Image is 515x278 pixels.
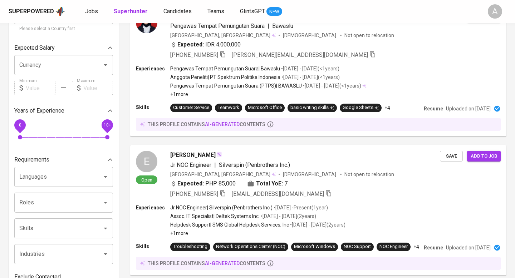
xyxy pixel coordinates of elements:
p: • [DATE] - [DATE] ( <1 years ) [302,82,361,89]
div: E [136,151,157,172]
span: 7 [284,179,288,188]
b: Expected: [177,179,204,188]
b: Superhunter [114,8,148,15]
div: IDR 4.000.000 [170,40,241,49]
p: • [DATE] - [DATE] ( 2 years ) [289,221,345,228]
div: A [488,4,502,19]
div: Expected Salary [14,41,113,55]
div: basic writing skills [290,104,334,111]
a: Jobs [85,7,99,16]
div: Teamwork [218,104,239,111]
p: Helpdesk Support | SMS Global Helpdesk Services, Inc [170,221,289,228]
span: Silverspin (Penbrothers Inc.) [219,162,290,168]
span: [PERSON_NAME] [170,151,216,159]
span: [PHONE_NUMBER] [170,190,218,197]
a: GlintsGPT NEW [240,7,282,16]
span: AI-generated [205,121,240,127]
span: Bawaslu [272,23,293,29]
span: GlintsGPT [240,8,265,15]
p: Resume [424,105,443,112]
div: Years of Experience [14,104,113,118]
div: Microsoft Office [248,104,282,111]
img: app logo [55,6,65,17]
button: Open [100,249,111,259]
span: Teams [207,8,224,15]
input: Value [26,81,55,95]
button: Add to job [467,151,501,162]
p: Resume [424,244,443,251]
span: NEW [266,8,282,15]
div: NOC Support [344,243,371,250]
p: Expected Salary [14,44,55,52]
p: +4 [413,243,419,250]
p: • [DATE] - [DATE] ( 2 years ) [260,213,316,220]
a: Superhunter [114,7,149,16]
p: Jr NOC Engineer | Silverspin (Penbrothers Inc.) [170,204,273,211]
img: magic_wand.svg [216,152,222,157]
span: Save [443,152,459,160]
p: Assoc. IT Specialist | Deltek Systems Inc. [170,213,260,220]
span: Open [138,177,155,183]
button: Open [100,198,111,208]
span: [PERSON_NAME][EMAIL_ADDRESS][DOMAIN_NAME] [232,51,368,58]
b: Expected: [177,40,204,49]
p: this profile contains contents [148,121,265,128]
p: Uploaded on [DATE] [446,105,491,112]
div: Network Operations Center (NOC) [216,243,285,250]
span: [DEMOGRAPHIC_DATA] [283,32,337,39]
p: Experiences [136,204,170,211]
p: +4 [384,104,390,111]
a: Candidates [163,7,193,16]
p: Uploaded on [DATE] [446,244,491,251]
a: Superpoweredapp logo [9,6,65,17]
p: this profile contains contents [148,260,265,267]
span: | [268,22,269,30]
span: Jr NOC Engineer [170,162,211,168]
button: Open [100,223,111,233]
p: Not open to relocation [344,32,394,39]
p: Years of Experience [14,106,64,115]
span: Candidates [163,8,192,15]
p: Experiences [136,65,170,72]
a: [PERSON_NAME] [PERSON_NAME]Pengawas Tempat Pemungutan Suara|Bawaslu[GEOGRAPHIC_DATA], [GEOGRAPHIC... [130,6,506,136]
div: PHP 85,000 [170,179,236,188]
p: • [DATE] - [DATE] ( <1 years ) [280,65,339,72]
span: | [214,161,216,169]
button: Open [100,60,111,70]
p: +1 more ... [170,91,367,98]
div: Troubleshooting [173,243,207,250]
a: EOpen[PERSON_NAME]Jr NOC Engineer|Silverspin (Penbrothers Inc.)[GEOGRAPHIC_DATA], [GEOGRAPHIC_DAT... [130,145,506,275]
div: Superpowered [9,8,54,16]
span: AI-generated [205,260,240,266]
button: Open [100,172,111,182]
p: +1 more ... [170,230,345,237]
div: Microsoft Windows [294,243,335,250]
b: Total YoE: [256,179,283,188]
span: 10+ [103,123,111,128]
span: [EMAIL_ADDRESS][DOMAIN_NAME] [232,190,324,197]
a: Teams [207,7,226,16]
p: Skills [136,104,170,111]
span: 0 [19,123,21,128]
p: Skills [136,243,170,250]
span: [PHONE_NUMBER] [170,51,218,58]
div: Customer Service [173,104,209,111]
div: Google Sheets [343,104,379,111]
div: [GEOGRAPHIC_DATA], [GEOGRAPHIC_DATA] [170,171,276,178]
p: Pengawas Tempat Pemungutan Suara | Bawaslu [170,65,280,72]
input: Value [83,81,113,95]
span: [DEMOGRAPHIC_DATA] [283,171,337,178]
p: • [DATE] - [DATE] ( <1 years ) [280,74,340,81]
span: Add to job [471,152,497,160]
p: • [DATE] - Present ( 1 year ) [273,204,328,211]
span: Jobs [85,8,98,15]
p: Requirements [14,155,49,164]
p: Not open to relocation [344,171,394,178]
p: Anggota Peneliti | PT Spektrum Politika Indonesia [170,74,280,81]
div: [GEOGRAPHIC_DATA], [GEOGRAPHIC_DATA] [170,32,276,39]
button: Save [440,151,463,162]
div: NOC Engineer [379,243,408,250]
p: Pengawas Tempat Pemungutan Suara (PTPS) | BAWASLU [170,82,302,89]
p: Please select a Country first [19,25,108,33]
div: Requirements [14,153,113,167]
